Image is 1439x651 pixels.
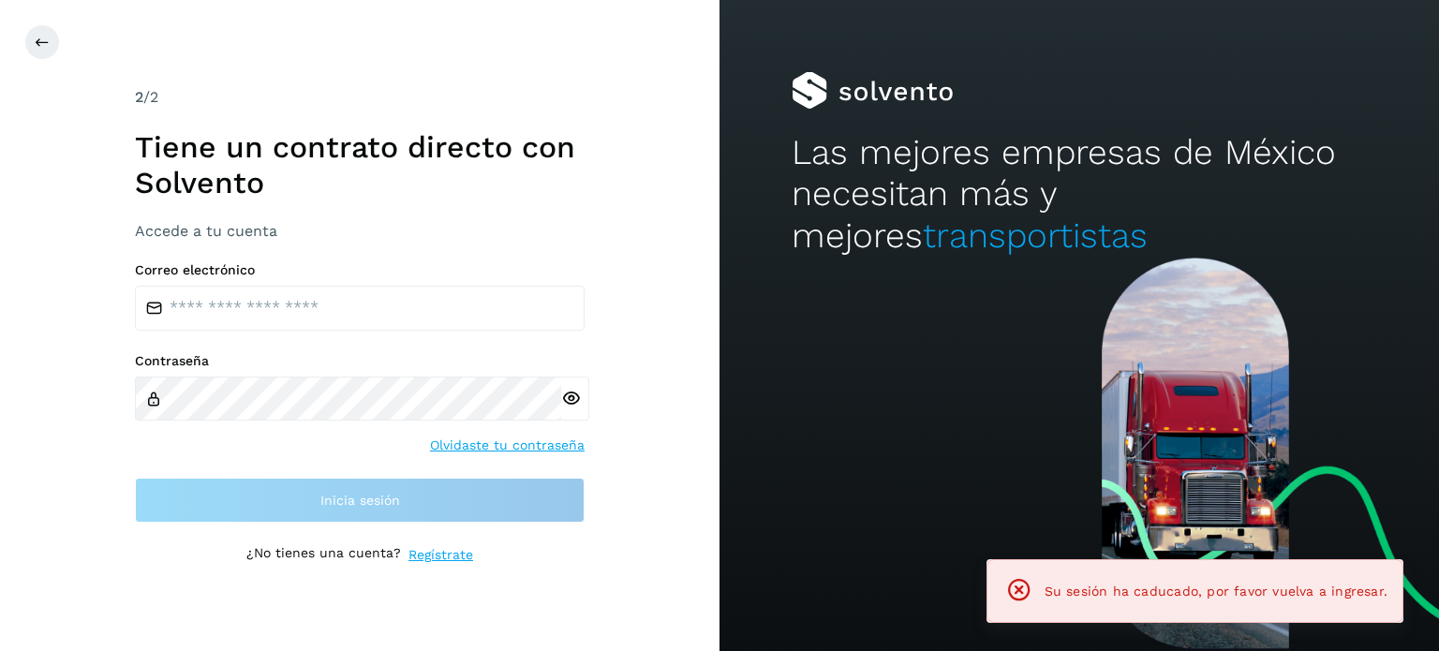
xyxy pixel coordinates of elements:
[135,262,585,278] label: Correo electrónico
[135,88,143,106] span: 2
[408,545,473,565] a: Regístrate
[246,545,401,565] p: ¿No tienes una cuenta?
[135,129,585,201] h1: Tiene un contrato directo con Solvento
[430,436,585,455] a: Olvidaste tu contraseña
[135,478,585,523] button: Inicia sesión
[923,215,1148,256] span: transportistas
[792,132,1367,257] h2: Las mejores empresas de México necesitan más y mejores
[1045,584,1387,599] span: Su sesión ha caducado, por favor vuelva a ingresar.
[135,353,585,369] label: Contraseña
[320,494,400,507] span: Inicia sesión
[135,86,585,109] div: /2
[135,222,585,240] h3: Accede a tu cuenta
